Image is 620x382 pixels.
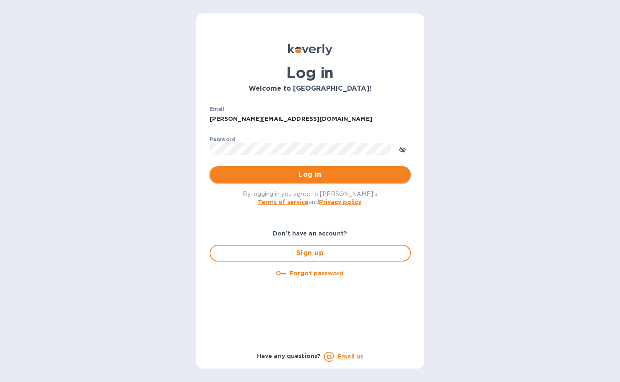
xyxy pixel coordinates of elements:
span: Log in [216,170,404,180]
u: Forgot password [290,270,344,277]
h3: Welcome to [GEOGRAPHIC_DATA]! [210,85,411,93]
span: By logging in you agree to [PERSON_NAME]'s and . [243,191,377,205]
img: Koverly [288,44,332,55]
span: Sign up [217,248,403,258]
button: Sign up [210,245,411,262]
a: Terms of service [258,199,309,205]
label: Password [210,137,235,142]
input: Enter email address [210,113,411,126]
button: Log in [210,166,411,183]
h1: Log in [210,64,411,81]
label: Email [210,107,224,112]
a: Email us [337,353,363,360]
b: Have any questions? [257,353,321,359]
b: Don't have an account? [273,230,347,237]
a: Privacy policy [319,199,361,205]
button: toggle password visibility [394,141,411,157]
